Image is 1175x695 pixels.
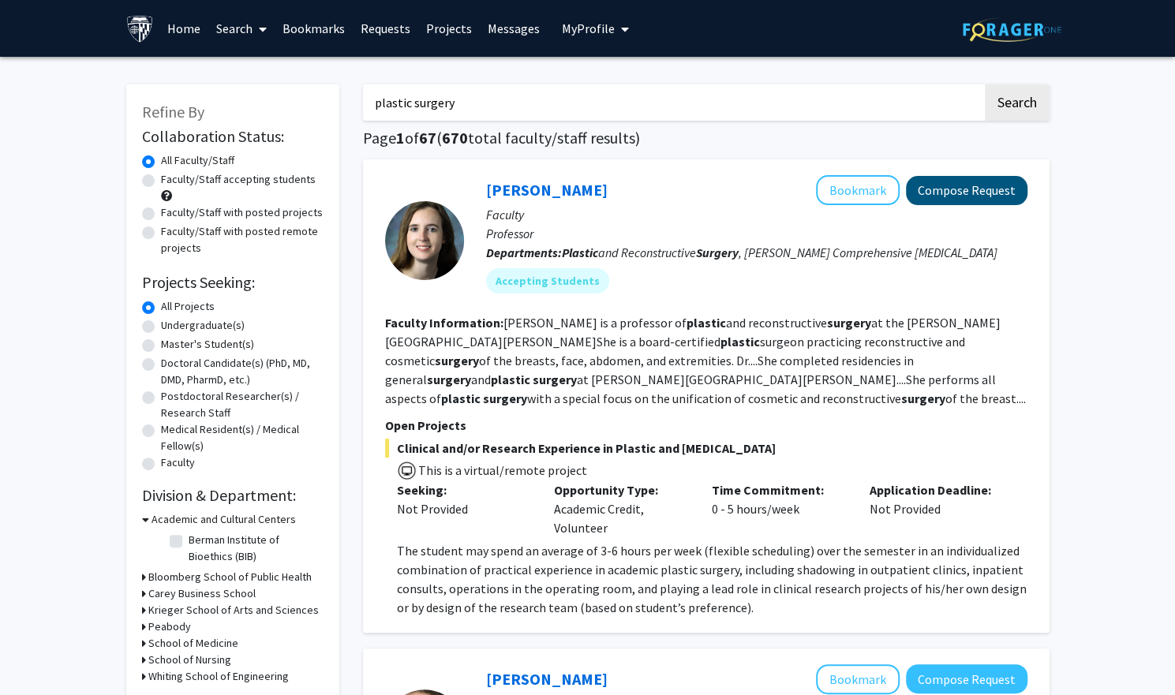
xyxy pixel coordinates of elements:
span: The student may spend an average of 3-6 hours per week (flexible scheduling) over the semester in... [397,543,1027,615]
div: Not Provided [858,480,1016,537]
span: and Reconstructive , [PERSON_NAME] Comprehensive [MEDICAL_DATA] [562,245,997,260]
h2: Projects Seeking: [142,273,324,292]
p: Open Projects [385,416,1027,435]
b: plastic [687,315,726,331]
span: 67 [419,128,436,148]
label: All Faculty/Staff [161,152,234,169]
h1: Page of ( total faculty/staff results) [363,129,1050,148]
h3: Whiting School of Engineering [148,668,289,685]
iframe: Chat [12,624,67,683]
p: Opportunity Type: [554,480,688,499]
fg-read-more: [PERSON_NAME] is a professor of and reconstructive at the [PERSON_NAME][GEOGRAPHIC_DATA][PERSON_N... [385,315,1026,406]
a: Requests [353,1,418,56]
label: Undergraduate(s) [161,317,245,334]
h3: Peabody [148,618,191,635]
p: Time Commitment: [712,480,846,499]
span: This is a virtual/remote project [417,462,587,478]
h2: Division & Department: [142,486,324,505]
label: Doctoral Candidate(s) (PhD, MD, DMD, PharmD, etc.) [161,355,324,388]
span: My Profile [562,21,615,36]
button: Compose Request to Michele Manahan [906,176,1027,205]
b: surgery [483,390,527,406]
a: [PERSON_NAME] [486,669,608,689]
a: Search [208,1,275,56]
div: 0 - 5 hours/week [700,480,858,537]
b: Departments: [486,245,562,260]
label: Master's Student(s) [161,336,254,353]
span: 1 [396,128,405,148]
b: Surgery [696,245,739,260]
p: Professor [486,224,1027,243]
p: Application Deadline: [870,480,1004,499]
b: Plastic [562,245,598,260]
button: Add Michele Manahan to Bookmarks [816,175,900,205]
div: Not Provided [397,499,531,518]
h3: Krieger School of Arts and Sciences [148,602,319,618]
p: Seeking: [397,480,531,499]
label: Faculty [161,454,195,471]
b: surgery [435,353,479,368]
button: Add Scott Lifchez to Bookmarks [816,664,900,694]
mat-chip: Accepting Students [486,268,609,293]
b: surgery [533,372,577,387]
b: plastic [441,390,481,406]
b: surgery [901,390,945,406]
h3: Bloomberg School of Public Health [148,569,312,585]
img: Johns Hopkins University Logo [126,15,154,43]
span: 670 [442,128,468,148]
a: Messages [480,1,548,56]
span: Clinical and/or Research Experience in Plastic and [MEDICAL_DATA] [385,439,1027,458]
label: Medical Resident(s) / Medical Fellow(s) [161,421,324,454]
b: plastic [491,372,530,387]
p: Faculty [486,205,1027,224]
h3: School of Nursing [148,652,231,668]
button: Search [985,84,1050,121]
h3: School of Medicine [148,635,238,652]
b: plastic [720,334,760,349]
a: [PERSON_NAME] [486,180,608,200]
h3: Carey Business School [148,585,256,602]
div: Academic Credit, Volunteer [542,480,700,537]
img: ForagerOne Logo [963,17,1061,42]
input: Search Keywords [363,84,982,121]
label: Berman Institute of Bioethics (BIB) [189,532,320,565]
label: All Projects [161,298,215,315]
b: surgery [427,372,471,387]
h2: Collaboration Status: [142,127,324,146]
b: Faculty Information: [385,315,503,331]
h3: Academic and Cultural Centers [152,511,296,528]
span: Refine By [142,102,204,121]
label: Faculty/Staff accepting students [161,171,316,188]
b: surgery [827,315,871,331]
label: Faculty/Staff with posted remote projects [161,223,324,256]
label: Postdoctoral Researcher(s) / Research Staff [161,388,324,421]
button: Compose Request to Scott Lifchez [906,664,1027,693]
label: Faculty/Staff with posted projects [161,204,323,221]
a: Bookmarks [275,1,353,56]
a: Projects [418,1,480,56]
a: Home [159,1,208,56]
